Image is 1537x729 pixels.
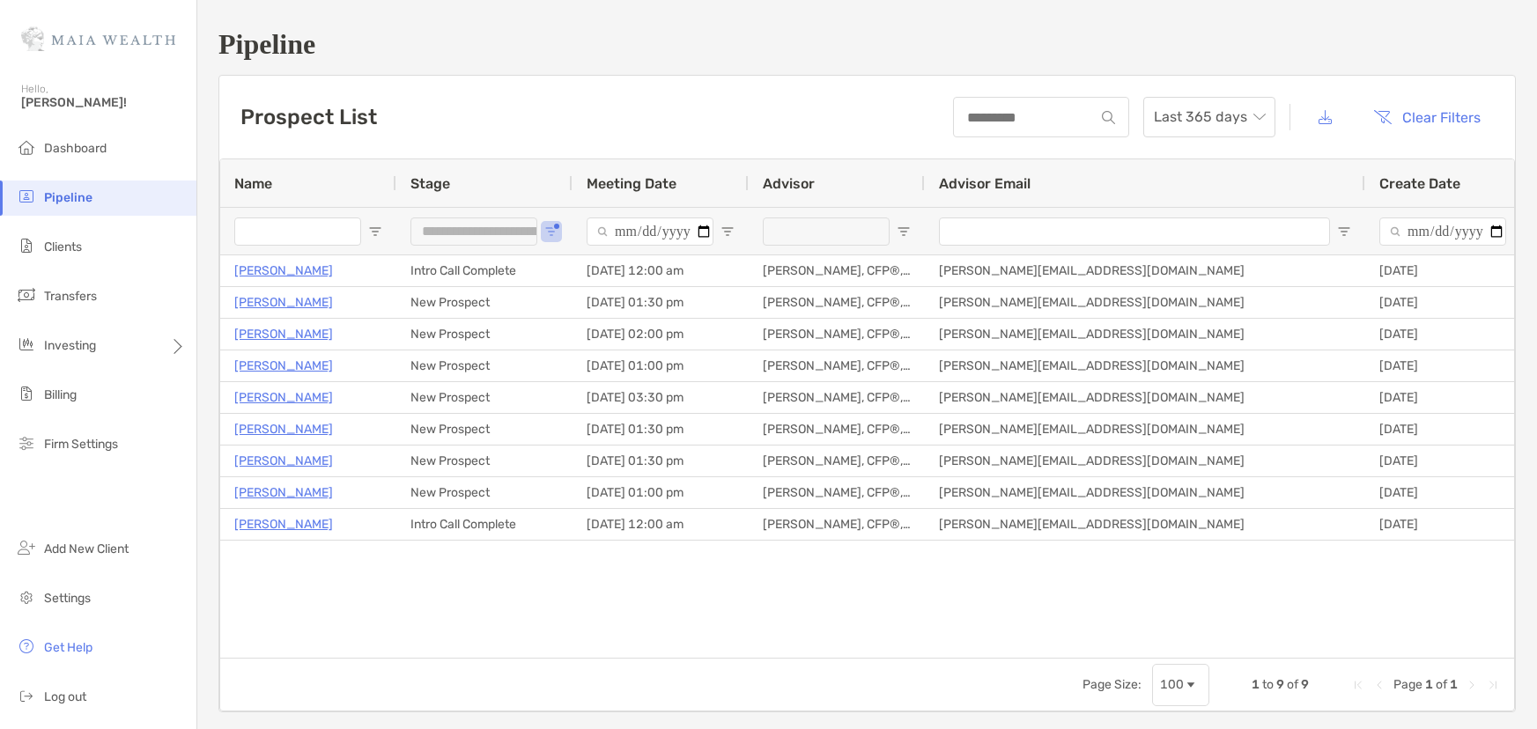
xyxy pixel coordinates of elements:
[749,350,925,381] div: [PERSON_NAME], CFP®, CDFA®
[396,287,573,318] div: New Prospect
[1513,225,1527,239] button: Open Filter Menu
[234,418,333,440] a: [PERSON_NAME]
[234,260,333,282] p: [PERSON_NAME]
[1252,677,1260,692] span: 1
[749,382,925,413] div: [PERSON_NAME], CFP®, CDFA®
[1337,225,1351,239] button: Open Filter Menu
[44,640,92,655] span: Get Help
[573,255,749,286] div: [DATE] 12:00 am
[16,685,37,706] img: logout icon
[44,541,129,556] span: Add New Client
[939,175,1031,192] span: Advisor Email
[234,355,333,377] a: [PERSON_NAME]
[234,175,272,192] span: Name
[234,323,333,345] a: [PERSON_NAME]
[749,509,925,540] div: [PERSON_NAME], CFP®, CDFA®
[44,437,118,452] span: Firm Settings
[587,175,676,192] span: Meeting Date
[897,225,911,239] button: Open Filter Menu
[368,225,382,239] button: Open Filter Menu
[573,350,749,381] div: [DATE] 01:00 pm
[396,509,573,540] div: Intro Call Complete
[1425,677,1433,692] span: 1
[573,382,749,413] div: [DATE] 03:30 pm
[1351,678,1365,692] div: First Page
[749,319,925,350] div: [PERSON_NAME], CFP®, CDFA®
[16,537,37,558] img: add_new_client icon
[410,175,450,192] span: Stage
[396,445,573,476] div: New Prospect
[396,350,573,381] div: New Prospect
[925,350,1365,381] div: [PERSON_NAME][EMAIL_ADDRESS][DOMAIN_NAME]
[44,338,96,353] span: Investing
[234,450,333,472] a: [PERSON_NAME]
[16,383,37,404] img: billing icon
[16,136,37,158] img: dashboard icon
[1102,111,1115,124] img: input icon
[396,477,573,508] div: New Prospect
[925,477,1365,508] div: [PERSON_NAME][EMAIL_ADDRESS][DOMAIN_NAME]
[1486,678,1500,692] div: Last Page
[1160,677,1184,692] div: 100
[1436,677,1447,692] span: of
[396,255,573,286] div: Intro Call Complete
[1276,677,1284,692] span: 9
[218,28,1516,61] h1: Pipeline
[544,225,558,239] button: Open Filter Menu
[749,414,925,445] div: [PERSON_NAME], CFP®, CDFA®
[234,513,333,535] a: [PERSON_NAME]
[234,291,333,313] a: [PERSON_NAME]
[925,414,1365,445] div: [PERSON_NAME][EMAIL_ADDRESS][DOMAIN_NAME]
[1301,677,1309,692] span: 9
[573,319,749,350] div: [DATE] 02:00 pm
[925,287,1365,318] div: [PERSON_NAME][EMAIL_ADDRESS][DOMAIN_NAME]
[1393,677,1422,692] span: Page
[44,689,86,704] span: Log out
[925,509,1365,540] div: [PERSON_NAME][EMAIL_ADDRESS][DOMAIN_NAME]
[1083,677,1142,692] div: Page Size:
[21,95,186,110] span: [PERSON_NAME]!
[587,217,713,246] input: Meeting Date Filter Input
[1360,98,1494,136] button: Clear Filters
[44,239,82,254] span: Clients
[720,225,735,239] button: Open Filter Menu
[44,141,107,156] span: Dashboard
[1379,175,1460,192] span: Create Date
[939,217,1330,246] input: Advisor Email Filter Input
[573,477,749,508] div: [DATE] 01:00 pm
[1465,678,1479,692] div: Next Page
[396,319,573,350] div: New Prospect
[749,255,925,286] div: [PERSON_NAME], CFP®, CDFA®
[16,334,37,355] img: investing icon
[240,105,377,129] h3: Prospect List
[925,445,1365,476] div: [PERSON_NAME][EMAIL_ADDRESS][DOMAIN_NAME]
[16,586,37,607] img: settings icon
[44,591,91,606] span: Settings
[44,387,77,402] span: Billing
[749,445,925,476] div: [PERSON_NAME], CFP®, CDFA®
[1152,664,1209,706] div: Page Size
[234,217,361,246] input: Name Filter Input
[749,287,925,318] div: [PERSON_NAME], CFP®, CDFA®
[21,7,175,70] img: Zoe Logo
[16,186,37,207] img: pipeline icon
[396,414,573,445] div: New Prospect
[16,432,37,453] img: firm-settings icon
[44,190,92,205] span: Pipeline
[749,477,925,508] div: [PERSON_NAME], CFP®, CDFA®
[573,287,749,318] div: [DATE] 01:30 pm
[573,414,749,445] div: [DATE] 01:30 pm
[16,284,37,306] img: transfers icon
[925,319,1365,350] div: [PERSON_NAME][EMAIL_ADDRESS][DOMAIN_NAME]
[1287,677,1298,692] span: of
[1450,677,1458,692] span: 1
[1379,217,1506,246] input: Create Date Filter Input
[234,482,333,504] a: [PERSON_NAME]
